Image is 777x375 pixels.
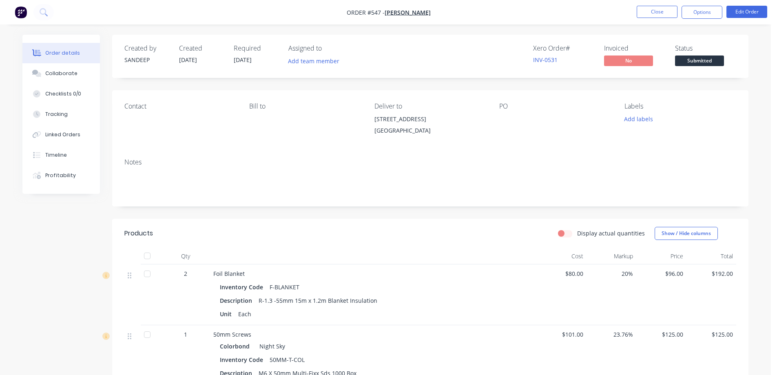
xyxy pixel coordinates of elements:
div: Timeline [45,151,67,159]
div: Total [686,248,737,264]
div: Xero Order # [533,44,594,52]
div: Inventory Code [220,354,266,366]
button: Add team member [284,55,344,67]
button: Options [682,6,722,19]
button: Tracking [22,104,100,124]
div: Price [636,248,686,264]
button: Profitability [22,165,100,186]
span: $125.00 [640,330,683,339]
div: Labels [624,102,736,110]
div: Linked Orders [45,131,80,138]
button: Collaborate [22,63,100,84]
div: F-BLANKET [266,281,303,293]
span: $125.00 [690,330,733,339]
span: No [604,55,653,66]
div: [STREET_ADDRESS][GEOGRAPHIC_DATA] [374,113,486,140]
span: $192.00 [690,269,733,278]
button: Order details [22,43,100,63]
div: [STREET_ADDRESS] [374,113,486,125]
div: Required [234,44,279,52]
button: Linked Orders [22,124,100,145]
div: Created [179,44,224,52]
div: Collaborate [45,70,77,77]
div: Assigned to [288,44,370,52]
div: Tracking [45,111,68,118]
span: Submitted [675,55,724,66]
div: Created by [124,44,169,52]
button: Edit Order [726,6,767,18]
span: Order #547 - [347,9,385,16]
img: Factory [15,6,27,18]
span: 2 [184,269,187,278]
div: Night Sky [256,340,285,352]
span: $101.00 [540,330,583,339]
span: 50mm Screws [213,331,251,338]
div: 50MM-T-COL [266,354,308,366]
div: Order details [45,49,80,57]
div: Invoiced [604,44,665,52]
div: Cost [536,248,587,264]
div: Status [675,44,736,52]
span: 23.76% [590,330,633,339]
span: 1 [184,330,187,339]
div: R-1.3 -55mm 15m x 1.2m Blanket Insulation [255,295,381,306]
span: [DATE] [179,56,197,64]
div: PO [499,102,611,110]
div: Notes [124,158,736,166]
button: Close [637,6,677,18]
div: Each [235,308,255,320]
span: Foil Blanket [213,270,245,277]
span: $80.00 [540,269,583,278]
span: $96.00 [640,269,683,278]
div: Profitability [45,172,76,179]
div: Bill to [249,102,361,110]
div: Contact [124,102,236,110]
button: Add team member [288,55,344,67]
div: Products [124,229,153,238]
div: Qty [161,248,210,264]
div: Deliver to [374,102,486,110]
div: Description [220,295,255,306]
div: Checklists 0/0 [45,90,81,98]
button: Show / Hide columns [655,227,718,240]
button: Add labels [620,113,657,124]
span: [DATE] [234,56,252,64]
span: 20% [590,269,633,278]
a: [PERSON_NAME] [385,9,431,16]
label: Display actual quantities [577,229,645,237]
div: Inventory Code [220,281,266,293]
button: Checklists 0/0 [22,84,100,104]
div: Unit [220,308,235,320]
a: INV-0531 [533,56,558,64]
div: Markup [587,248,637,264]
button: Timeline [22,145,100,165]
button: Submitted [675,55,724,68]
div: SANDEEP [124,55,169,64]
div: [GEOGRAPHIC_DATA] [374,125,486,136]
div: Colorbond [220,340,253,352]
